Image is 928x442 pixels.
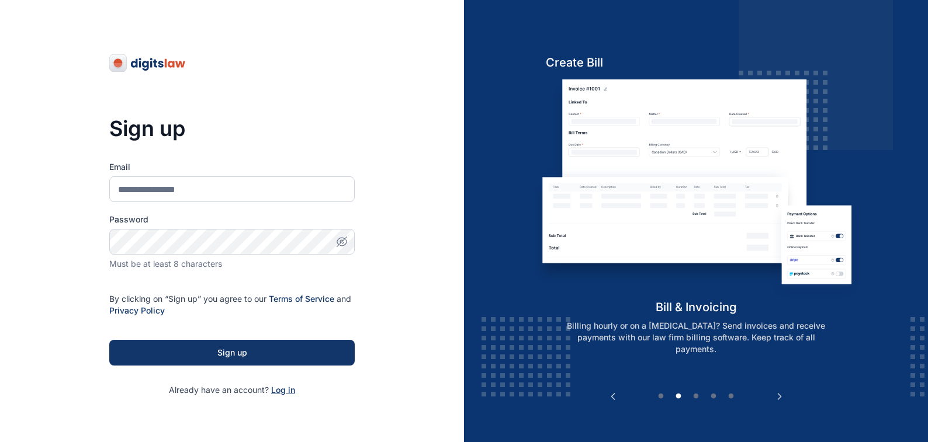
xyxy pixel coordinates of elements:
button: 2 [673,391,684,402]
label: Password [109,214,355,225]
button: Previous [607,391,619,402]
img: digitslaw-logo [109,54,186,72]
p: Already have an account? [109,384,355,396]
p: By clicking on “Sign up” you agree to our and [109,293,355,316]
img: bill-and-invoicin [534,79,858,298]
button: Sign up [109,340,355,366]
h5: bill & invoicing [534,299,858,315]
button: 5 [725,391,737,402]
div: Sign up [128,347,336,359]
label: Email [109,161,355,173]
button: 1 [655,391,667,402]
h5: Create Bill [534,54,858,71]
button: 4 [708,391,719,402]
a: Terms of Service [269,294,334,304]
a: Log in [271,385,295,395]
button: 3 [690,391,702,402]
a: Privacy Policy [109,305,165,315]
h3: Sign up [109,117,355,140]
div: Must be at least 8 characters [109,258,355,270]
button: Next [774,391,785,402]
p: Billing hourly or on a [MEDICAL_DATA]? Send invoices and receive payments with our law firm billi... [546,320,846,355]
